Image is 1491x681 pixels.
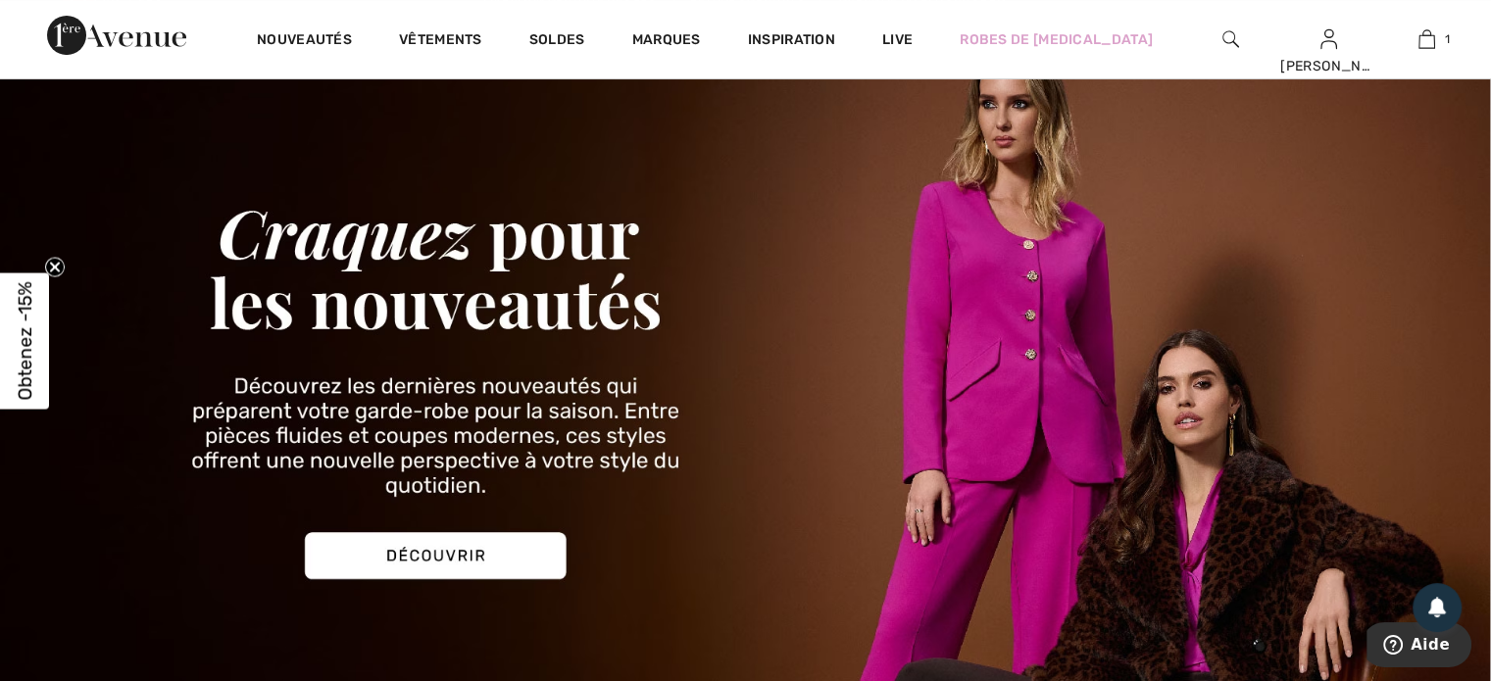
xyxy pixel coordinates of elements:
[1280,56,1376,76] div: [PERSON_NAME]
[399,31,482,52] a: Vêtements
[882,29,913,50] a: Live
[1378,27,1474,51] a: 1
[45,257,65,276] button: Close teaser
[1320,27,1337,51] img: Mes infos
[960,29,1153,50] a: Robes de [MEDICAL_DATA]
[1320,29,1337,48] a: Se connecter
[1445,30,1450,48] span: 1
[1418,27,1435,51] img: Mon panier
[632,31,701,52] a: Marques
[257,31,352,52] a: Nouveautés
[1367,622,1471,671] iframe: Ouvre un widget dans lequel vous pouvez trouver plus d’informations
[1222,27,1239,51] img: recherche
[748,31,835,52] span: Inspiration
[14,281,36,400] span: Obtenez -15%
[47,16,186,55] img: 1ère Avenue
[529,31,585,52] a: Soldes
